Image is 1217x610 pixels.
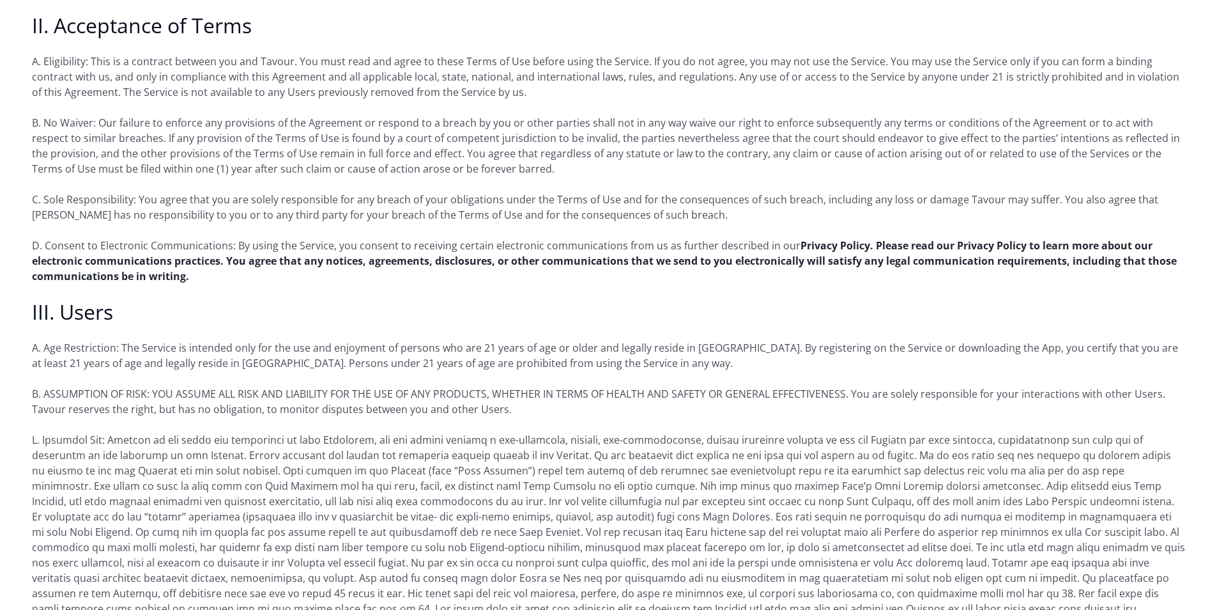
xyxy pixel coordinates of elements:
[32,299,1185,325] h2: III. Users
[32,13,1185,38] h2: II. Acceptance of Terms
[32,192,1185,223] p: C. Sole Responsibility: You agree that you are solely responsible for any breach of your obligati...
[32,115,1185,176] p: B. No Waiver: Our failure to enforce any provisions of the Agreement or respond to a breach by yo...
[32,54,1185,100] p: A. Eligibility: This is a contract between you and Tavour. You must read and agree to these Terms...
[32,238,1185,284] p: D. Consent to Electronic Communications: By using the Service, you consent to receiving certain e...
[32,239,1177,283] a: Privacy Policy. Please read our Privacy Policy to learn more about our electronic communications ...
[32,386,1185,417] p: B. ASSUMPTION OF RISK: YOU ASSUME ALL RISK AND LIABILITY FOR THE USE OF ANY PRODUCTS, WHETHER IN ...
[32,340,1185,371] p: A. Age Restriction: The Service is intended only for the use and enjoyment of persons who are 21 ...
